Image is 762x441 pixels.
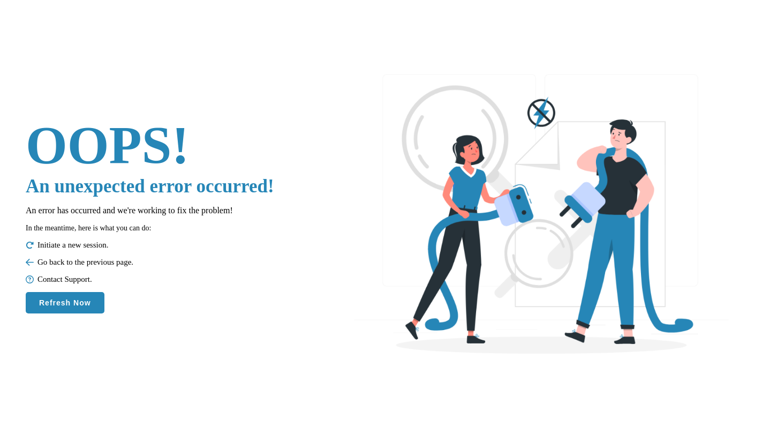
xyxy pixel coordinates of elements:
[26,114,274,176] h1: OOPS!
[26,258,274,267] p: Go back to the previous page.
[26,275,274,284] p: Contact Support.
[26,206,274,215] p: An error has occurred and we're working to fix the problem!
[26,241,274,250] p: Initiate a new session.
[26,224,274,233] p: In the meantime, here is what you can do:
[26,176,274,197] h3: An unexpected error occurred!
[26,292,104,313] button: Refresh Now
